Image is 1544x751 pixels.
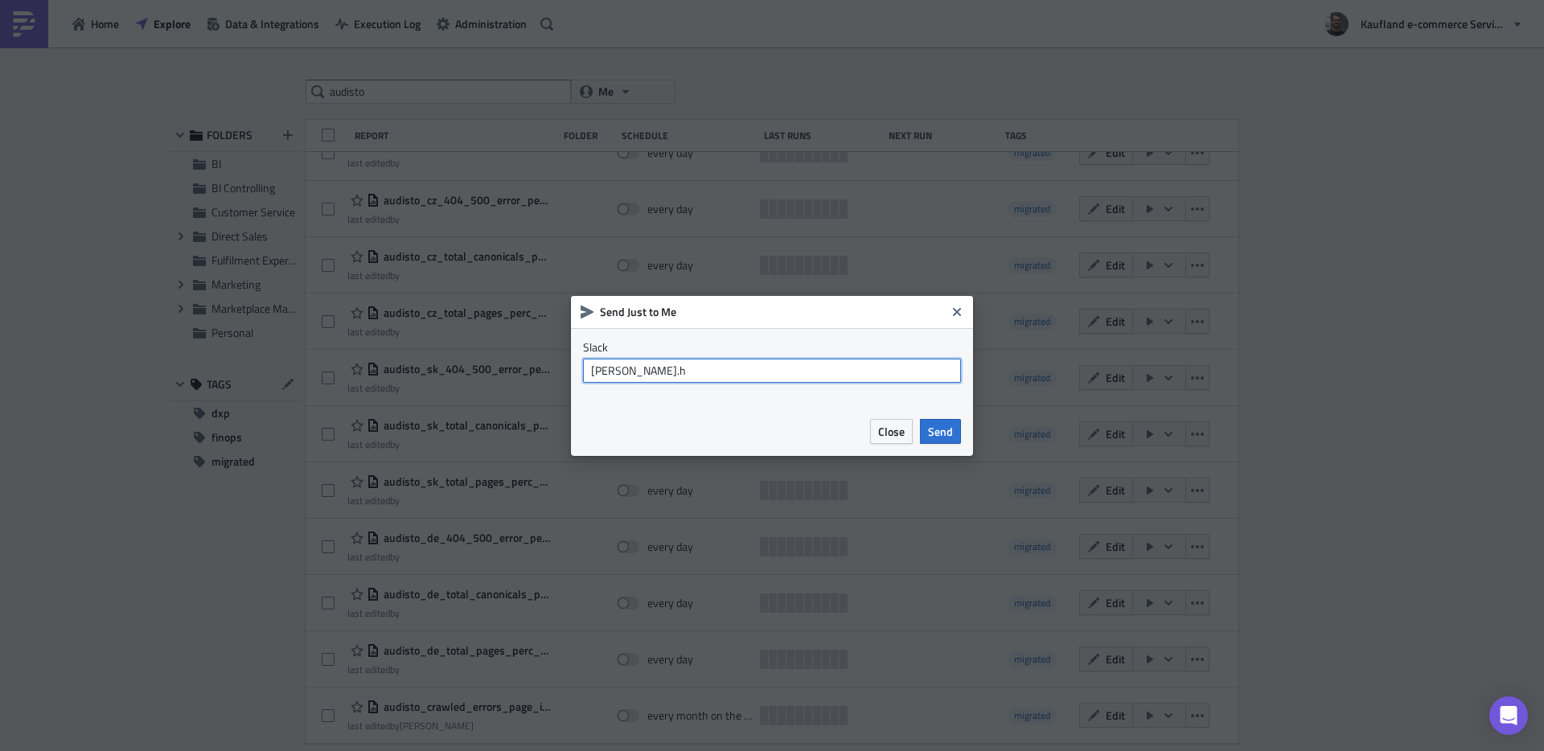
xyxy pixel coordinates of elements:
[945,300,969,324] button: Close
[928,423,953,440] span: Send
[870,419,913,444] button: Close
[920,419,961,444] button: Send
[878,423,905,440] span: Close
[583,340,961,355] label: Slack
[600,305,946,319] h6: Send Just to Me
[1489,696,1528,735] div: Open Intercom Messenger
